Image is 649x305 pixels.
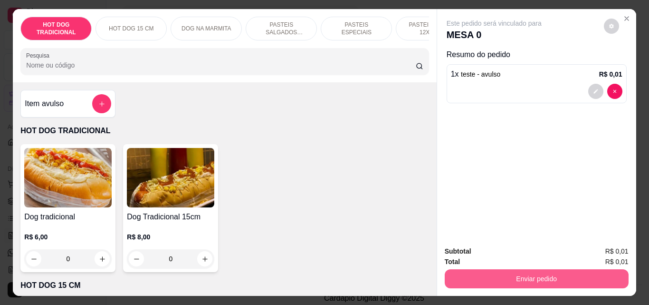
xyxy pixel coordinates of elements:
button: Close [619,11,634,26]
p: 1 x [451,69,501,80]
p: PASTEIS SALGADOS 12X20cm [254,21,309,36]
button: Enviar pedido [445,269,629,288]
button: decrease-product-quantity [588,84,603,99]
p: PASTEIS DOCES 12X20cm [404,21,459,36]
strong: Subtotal [445,247,471,255]
p: Resumo do pedido [447,49,627,60]
p: HOT DOG 15 CM [109,25,153,32]
button: increase-product-quantity [197,251,212,266]
p: MESA 0 [447,28,542,41]
h4: Dog Tradicional 15cm [127,211,214,223]
button: decrease-product-quantity [26,251,41,266]
input: Pesquisa [26,60,416,70]
button: decrease-product-quantity [129,251,144,266]
span: teste - avulso [461,70,500,78]
button: add-separate-item [92,94,111,113]
p: Este pedido será vinculado para [447,19,542,28]
button: decrease-product-quantity [607,84,622,99]
p: PASTEIS ESPECIAIS [329,21,384,36]
button: increase-product-quantity [95,251,110,266]
p: R$ 6,00 [24,232,112,242]
p: HOT DOG TRADICIONAL [20,125,429,137]
img: product-image [24,148,112,207]
label: Pesquisa [26,51,53,59]
span: R$ 0,01 [605,256,629,267]
strong: Total [445,258,460,266]
img: product-image [127,148,214,207]
span: R$ 0,01 [605,246,629,256]
p: HOT DOG 15 CM [20,280,429,291]
h4: Item avulso [25,98,64,109]
button: decrease-product-quantity [604,19,619,34]
h4: Dog tradicional [24,211,112,223]
p: HOT DOG TRADICIONAL [29,21,84,36]
p: R$ 8,00 [127,232,214,242]
p: DOG NA MARMITA [181,25,231,32]
p: R$ 0,01 [599,69,622,79]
